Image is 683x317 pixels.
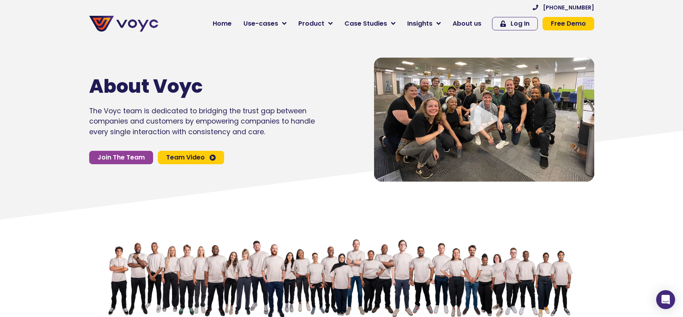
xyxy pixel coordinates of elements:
span: Case Studies [344,19,387,28]
div: Video play button [468,103,500,136]
a: Free Demo [543,17,594,30]
a: [PHONE_NUMBER] [533,5,594,10]
h1: About Voyc [89,75,291,98]
a: About us [447,16,487,32]
p: The Voyc team is dedicated to bridging the trust gap between companies and customers by empowerin... [89,106,315,137]
span: Home [213,19,232,28]
a: Log In [492,17,538,30]
span: Free Demo [551,21,586,27]
a: Product [292,16,339,32]
span: Insights [407,19,432,28]
span: Team Video [166,154,205,161]
a: Home [207,16,238,32]
span: Use-cases [243,19,278,28]
span: Log In [511,21,530,27]
a: Use-cases [238,16,292,32]
span: [PHONE_NUMBER] [543,5,594,10]
img: voyc-full-logo [89,16,158,32]
span: About us [453,19,481,28]
span: Product [298,19,324,28]
a: Insights [401,16,447,32]
a: Case Studies [339,16,401,32]
a: Team Video [158,151,224,164]
span: Join The Team [97,154,145,161]
div: Open Intercom Messenger [656,290,675,309]
a: Join The Team [89,151,153,164]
